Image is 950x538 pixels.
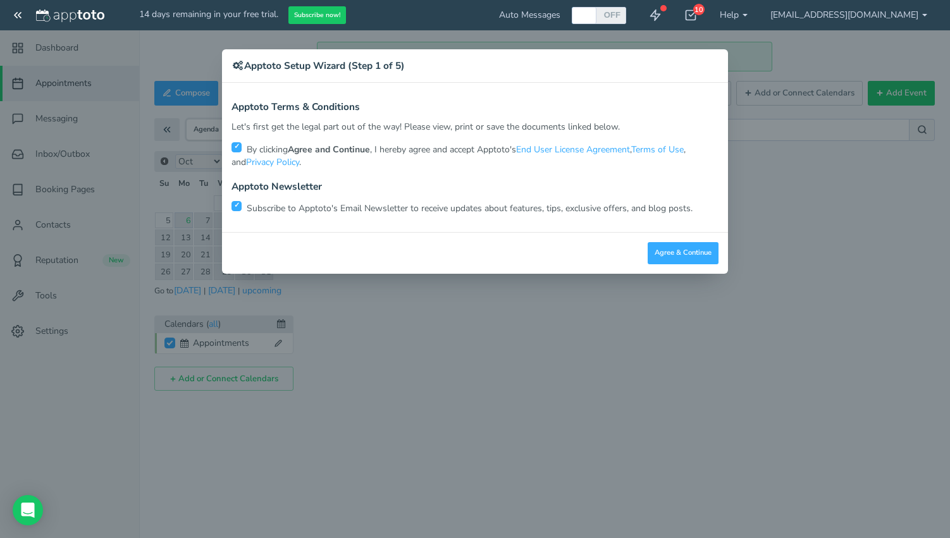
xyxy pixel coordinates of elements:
p: By clicking , I hereby agree and accept Apptoto's , , and . [231,141,719,169]
h4: Apptoto Newsletter [231,181,719,192]
p: Let's first get the legal part out of the way! Please view, print or save the documents linked be... [231,121,719,133]
button: Agree & Continue [648,242,719,264]
h4: Apptoto Terms & Conditions [231,102,719,113]
a: End User License Agreement [516,144,630,156]
div: Open Intercom Messenger [13,495,43,525]
a: Privacy Policy [246,156,299,168]
p: Subscribe to Apptoto's Email Newsletter to receive updates about features, tips, exclusive offers... [231,200,719,215]
strong: Agree and Continue [288,144,370,156]
h4: Apptoto Setup Wizard (Step 1 of 5) [231,59,719,73]
a: Terms of Use [631,144,684,156]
